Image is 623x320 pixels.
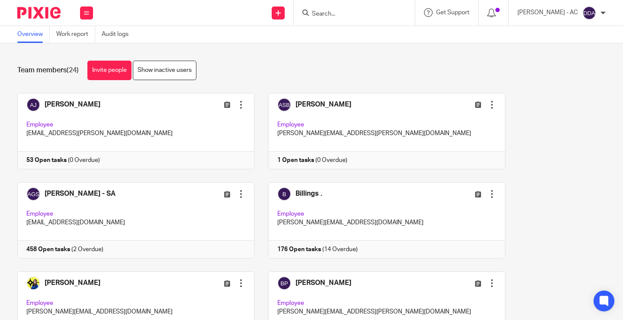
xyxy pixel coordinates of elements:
[87,61,132,80] a: Invite people
[17,66,79,75] h1: Team members
[17,26,50,43] a: Overview
[102,26,135,43] a: Audit logs
[436,10,469,16] span: Get Support
[582,6,596,20] img: svg%3E
[56,26,95,43] a: Work report
[133,61,196,80] a: Show inactive users
[517,8,578,17] p: [PERSON_NAME] - AC
[17,7,61,19] img: Pixie
[67,67,79,74] span: (24)
[311,10,389,18] input: Search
